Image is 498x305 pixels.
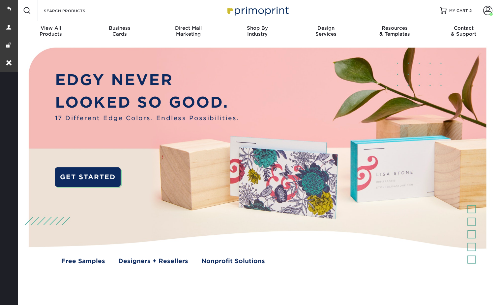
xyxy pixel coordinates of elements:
a: Nonprofit Solutions [201,256,265,265]
img: Primoprint [224,3,290,17]
a: Free Samples [61,256,105,265]
span: Shop By [223,25,292,31]
a: Contact& Support [429,21,498,42]
span: Business [85,25,154,31]
a: Direct MailMarketing [154,21,223,42]
a: View AllProducts [16,21,85,42]
p: EDGY NEVER [55,69,239,91]
div: & Templates [361,25,429,37]
span: Resources [361,25,429,31]
a: BusinessCards [85,21,154,42]
a: GET STARTED [55,167,121,187]
div: & Support [429,25,498,37]
input: SEARCH PRODUCTS..... [43,7,107,15]
span: Contact [429,25,498,31]
a: DesignServices [292,21,361,42]
span: Direct Mail [154,25,223,31]
p: LOOKED SO GOOD. [55,91,239,114]
a: Resources& Templates [361,21,429,42]
div: Cards [85,25,154,37]
span: View All [16,25,85,31]
div: Services [292,25,361,37]
span: MY CART [449,8,468,14]
span: Design [292,25,361,31]
div: Products [16,25,85,37]
a: Shop ByIndustry [223,21,292,42]
span: 17 Different Edge Colors. Endless Possibilities. [55,114,239,122]
div: Industry [223,25,292,37]
div: Marketing [154,25,223,37]
span: 2 [469,8,472,13]
a: Designers + Resellers [118,256,188,265]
